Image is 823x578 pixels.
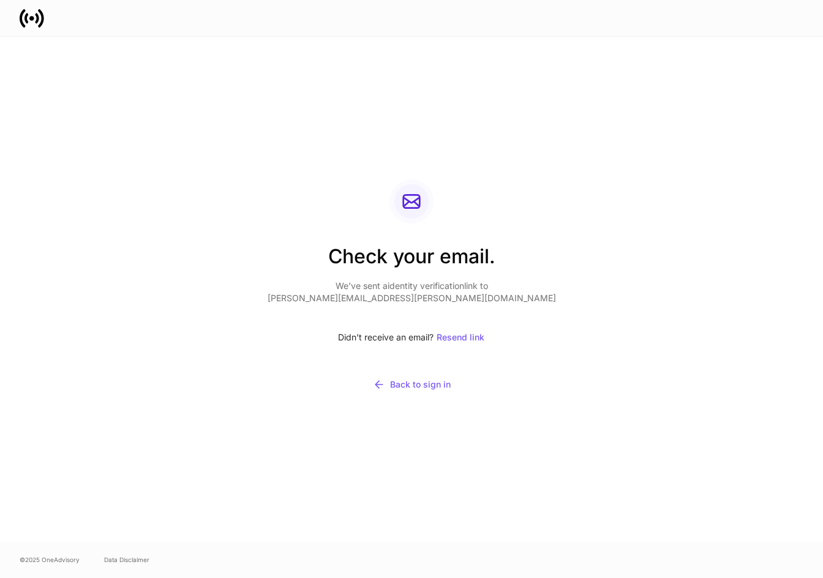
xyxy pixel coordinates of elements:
[268,243,556,280] h2: Check your email.
[268,324,556,351] div: Didn’t receive an email?
[436,324,485,351] button: Resend link
[20,555,80,565] span: © 2025 OneAdvisory
[268,280,556,304] p: We’ve sent a identity verification link to [PERSON_NAME][EMAIL_ADDRESS][PERSON_NAME][DOMAIN_NAME]
[437,333,484,342] div: Resend link
[104,555,149,565] a: Data Disclaimer
[268,370,556,399] button: Back to sign in
[373,378,451,391] div: Back to sign in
